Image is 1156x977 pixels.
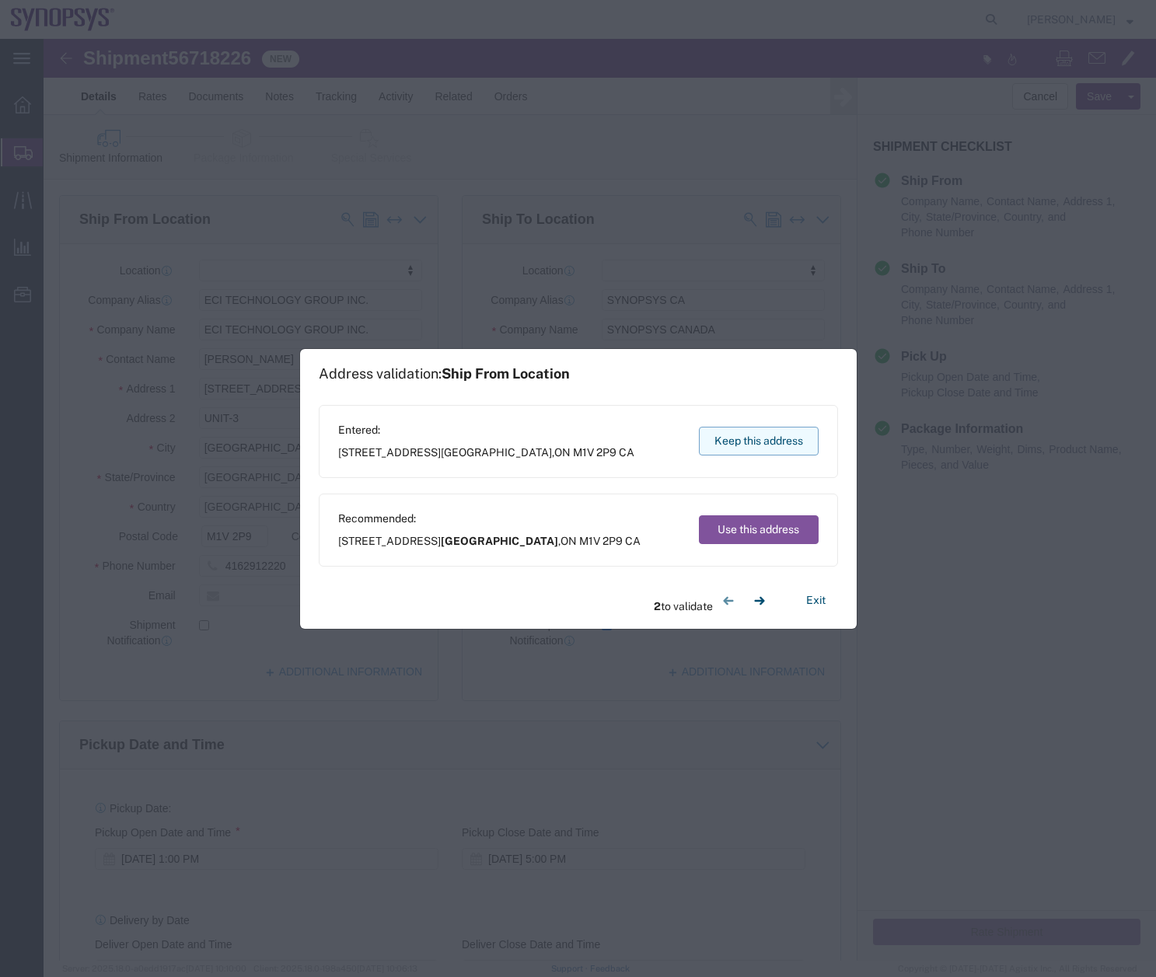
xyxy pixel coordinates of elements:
span: ON [554,446,571,459]
button: Exit [794,587,838,614]
button: Use this address [699,515,819,544]
span: Entered: [338,422,634,438]
span: M1V 2P9 [573,446,616,459]
span: [GEOGRAPHIC_DATA] [441,446,552,459]
span: [STREET_ADDRESS] , [338,445,634,461]
span: CA [625,535,641,547]
span: CA [619,446,634,459]
span: [GEOGRAPHIC_DATA] [441,535,558,547]
span: [STREET_ADDRESS] , [338,533,641,550]
span: 2 [654,600,661,612]
span: M1V 2P9 [579,535,623,547]
h1: Address validation: [319,365,570,382]
div: to validate [654,585,775,616]
span: Ship From Location [442,365,570,382]
button: Keep this address [699,427,819,455]
span: ON [561,535,577,547]
span: Recommended: [338,511,641,527]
